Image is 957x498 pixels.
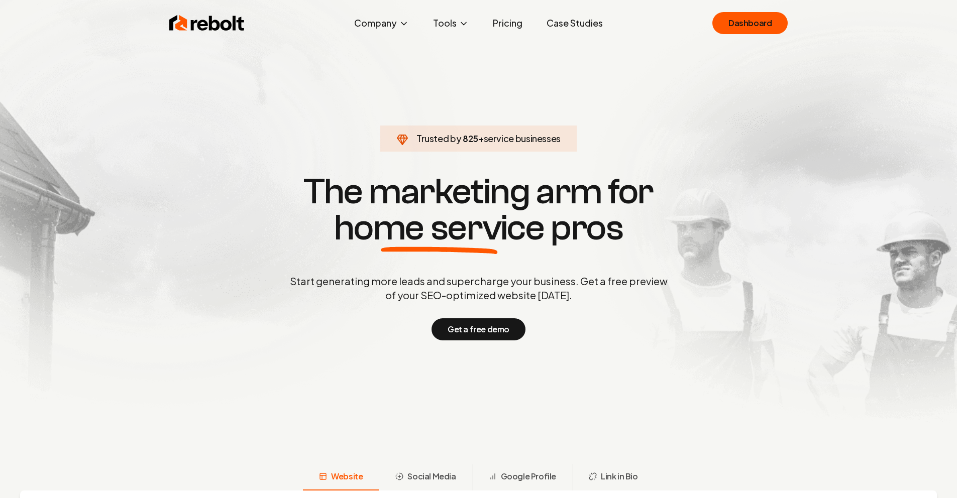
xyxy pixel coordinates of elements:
button: Get a free demo [432,318,525,340]
span: home service [334,210,545,246]
span: Website [331,470,363,482]
span: Trusted by [416,133,461,144]
img: Rebolt Logo [169,13,245,33]
button: Company [346,13,417,33]
span: Social Media [407,470,456,482]
button: Link in Bio [572,464,654,490]
a: Pricing [485,13,530,33]
button: Website [303,464,379,490]
a: Dashboard [712,12,788,34]
button: Google Profile [472,464,572,490]
h1: The marketing arm for pros [238,174,720,246]
span: + [478,133,484,144]
p: Start generating more leads and supercharge your business. Get a free preview of your SEO-optimiz... [288,274,670,302]
button: Social Media [379,464,472,490]
span: Google Profile [501,470,556,482]
span: 825 [463,132,478,146]
span: Link in Bio [601,470,638,482]
a: Case Studies [539,13,611,33]
span: service businesses [484,133,561,144]
button: Tools [425,13,477,33]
